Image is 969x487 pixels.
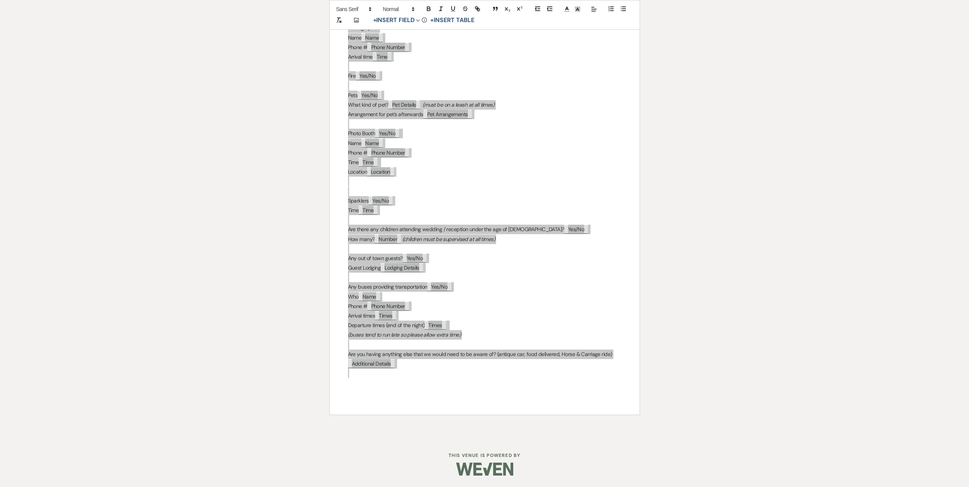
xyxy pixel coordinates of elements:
span: Lodging Details [381,263,423,272]
p: Who [348,292,621,302]
p: Fire [348,71,621,81]
button: Insert Field [370,16,423,25]
p: Arrival times [348,311,621,321]
span: Phone Number [367,148,409,157]
span: Text Background Color [572,5,583,14]
p: Location [348,167,621,177]
span: + [430,18,434,24]
p: Are there any children attending wedding / reception under the age of [DEMOGRAPHIC_DATA]? [348,225,621,234]
p: What kind of pet? [348,100,621,110]
span: Time [359,158,377,167]
p: Pets [348,91,621,100]
span: Location [367,168,394,176]
p: Name [348,33,621,43]
p: Sparklers [348,196,621,206]
span: Phone Number [367,302,409,311]
p: Any buses providing transportation [348,282,621,292]
p: Any out of town guests? [348,254,621,263]
span: Time [359,206,377,215]
span: Yes/No [369,196,393,205]
span: Yes/No [427,283,451,291]
span: Header Formats [380,5,417,14]
em: (children must be supervised at all times) [402,236,495,243]
span: Name [359,292,380,301]
span: Name [361,34,383,42]
span: Number [375,235,401,244]
p: Phone # [348,148,621,158]
p: Are you having anything else that we would need to be aware of? (antique car, food delivered, Hor... [348,350,621,359]
p: Photo Booth [348,129,621,138]
span: Name [361,139,383,148]
em: (must be on a leash at all times) [423,101,495,108]
button: +Insert Table [428,16,477,25]
em: (buses tend to run late so please allow extra time) [348,331,461,338]
span: Additional Details [348,359,395,368]
p: Time [348,206,621,215]
span: Phone Number [367,43,409,52]
img: Weven Logo [456,456,513,482]
p: Time [348,158,621,167]
span: Yes/No [403,254,427,263]
span: Pet Details [388,101,420,109]
span: Yes/No [356,72,380,80]
span: + [373,18,377,24]
p: Phone # [348,43,621,52]
span: Yes/No [564,225,588,234]
p: Guest Lodging [348,263,621,273]
span: Text Color [562,5,572,14]
span: Times [375,311,396,320]
p: Phone # [348,302,621,311]
p: Name [348,139,621,148]
p: How many? [348,235,621,244]
p: Departure times (end of the night) [348,321,621,330]
span: Yes/No [358,91,382,100]
span: Time [373,53,391,61]
p: Arrival time [348,52,621,62]
span: Times [425,321,445,330]
span: Pet Arrangements [423,110,472,119]
p: Arrangement for pet’s afterwards [348,110,621,119]
span: Alignment [589,5,599,14]
span: Yes/No [375,129,399,138]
